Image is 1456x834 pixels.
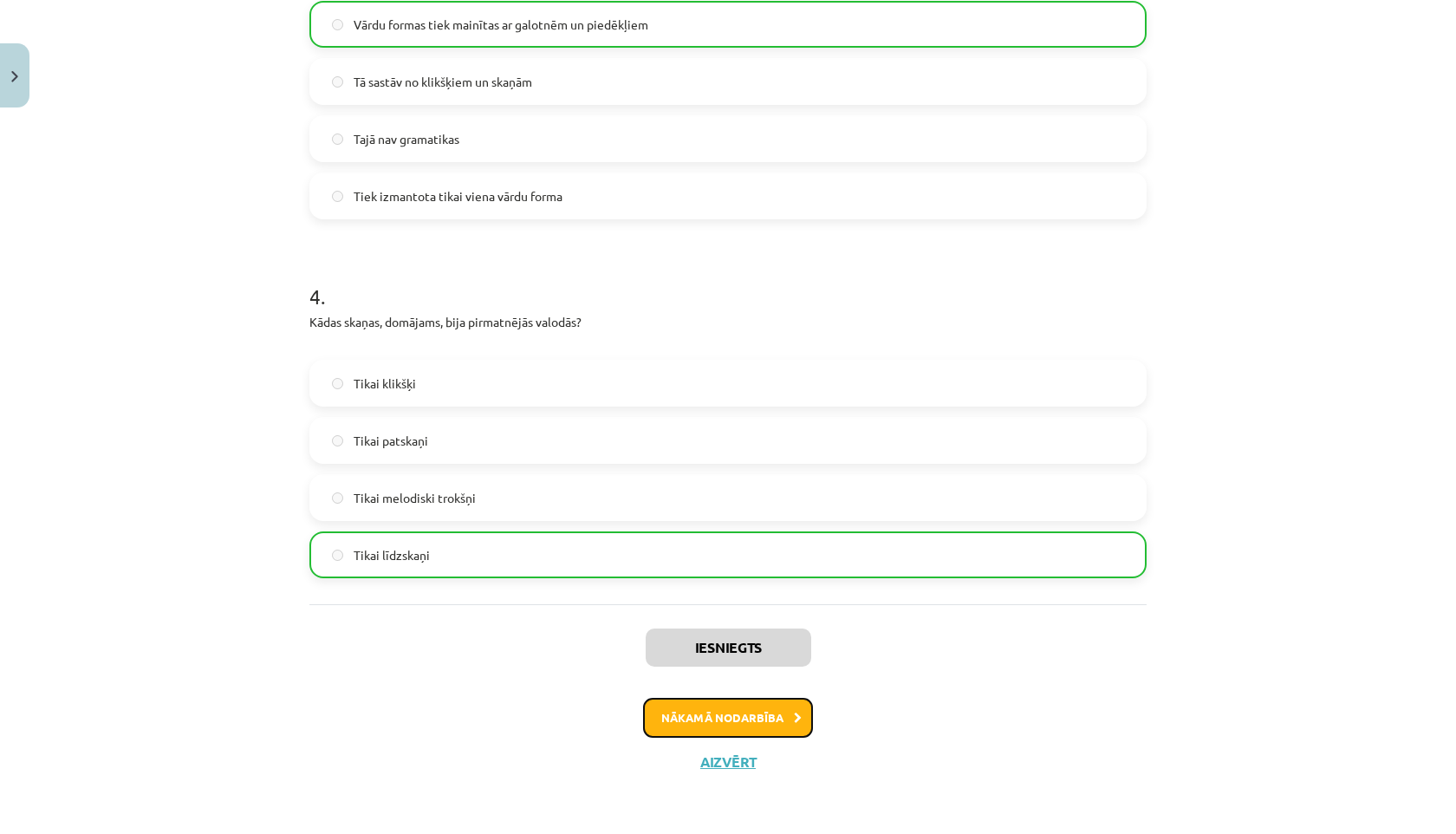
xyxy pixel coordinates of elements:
input: Tā sastāv no klikšķiem un skaņām [332,76,343,88]
input: Tiek izmantota tikai viena vārdu forma [332,191,343,202]
input: Vārdu formas tiek mainītas ar galotnēm un piedēkļiem [332,19,343,30]
span: Tiek izmantota tikai viena vārdu forma [354,187,562,205]
span: Tikai melodiski trokšņi [354,489,476,507]
h1: 4 . [309,254,1147,308]
input: Tikai patskaņi [332,435,343,446]
span: Tā sastāv no klikšķiem un skaņām [354,73,532,91]
input: Tikai līdzskaņi [332,550,343,561]
span: Tikai patskaņi [354,432,428,450]
button: Aizvērt [695,753,761,771]
span: Tikai līdzskaņi [354,546,430,564]
button: Iesniegts [646,629,811,667]
img: icon-close-lesson-0947bae3869378f0d4975bcd49f059093ad1ed9edebbc8119c70593378902aed.svg [11,71,18,82]
p: Kādas skaņas, domājams, bija pirmatnējās valodās? [309,313,1147,349]
input: Tikai melodiski trokšņi [332,492,343,504]
input: Tajā nav gramatikas [332,134,343,145]
button: Nākamā nodarbība [643,698,813,738]
span: Vārdu formas tiek mainītas ar galotnēm un piedēkļiem [354,16,648,34]
input: Tikai klikšķi [332,378,343,389]
span: Tajā nav gramatikas [354,130,459,148]
span: Tikai klikšķi [354,375,416,393]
